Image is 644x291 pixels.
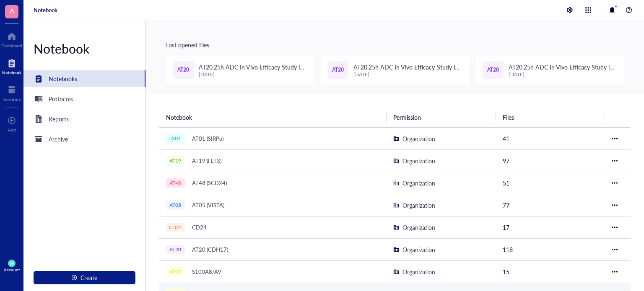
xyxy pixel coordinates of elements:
[353,63,461,90] span: AT20.25h ADC In Vivo Efficacy Study in a SNU-16 W403 CRC CDX Model Part 2 (Crown Biosciences)
[402,178,435,188] div: Organization
[49,134,68,144] div: Archive
[34,6,57,14] a: Notebook
[159,107,387,127] th: Notebook
[496,127,605,149] td: 41
[188,266,225,278] div: S100A8/A9
[496,194,605,216] td: 77
[49,74,77,83] div: Notebooks
[387,107,496,127] th: Permission
[188,177,231,189] div: AT48 (SCD24)
[402,201,435,210] div: Organization
[10,5,14,16] span: A
[332,66,344,74] span: AT20
[402,156,435,165] div: Organization
[402,245,435,254] div: Organization
[496,238,605,260] td: 118
[49,94,73,103] div: Protocols
[23,40,145,57] div: Notebook
[80,274,97,281] span: Create
[188,244,232,255] div: AT20 (CDH17)
[8,127,16,132] div: Add
[3,83,21,102] a: Inventory
[199,63,305,90] span: AT20.25h ADC In Vivo Efficacy Study in a LS513 CRC CDX Model (Crown Biosciences)
[496,260,605,283] td: 15
[1,30,22,48] a: Dashboard
[4,267,20,272] div: Account
[487,66,499,74] span: AT20
[496,216,605,238] td: 17
[23,131,145,147] a: Archive
[3,97,21,102] div: Inventory
[402,223,435,232] div: Organization
[49,114,69,124] div: Reports
[177,66,189,74] span: AT20
[23,111,145,127] a: Reports
[402,267,435,276] div: Organization
[23,90,145,107] a: Protocols
[10,262,13,265] span: JW
[188,199,228,211] div: AT05 (VISTA)
[199,72,307,77] div: [DATE]
[496,149,605,172] td: 97
[2,57,21,75] a: Notebook
[509,72,617,77] div: [DATE]
[188,155,225,167] div: AT19 (FLT3)
[496,107,605,127] th: Files
[23,70,145,87] a: Notebooks
[496,172,605,194] td: 51
[188,133,228,144] div: AT01 (SIRPα)
[188,221,210,233] div: CD24
[353,72,462,77] div: [DATE]
[1,43,22,48] div: Dashboard
[509,63,615,90] span: AT20.25h ADC In Vivo Efficacy Study in a SW403 CRC CDX Model (Crown Biosciences)
[2,70,21,75] div: Notebook
[34,271,135,284] button: Create
[166,40,624,49] div: Last opened files
[402,134,435,143] div: Organization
